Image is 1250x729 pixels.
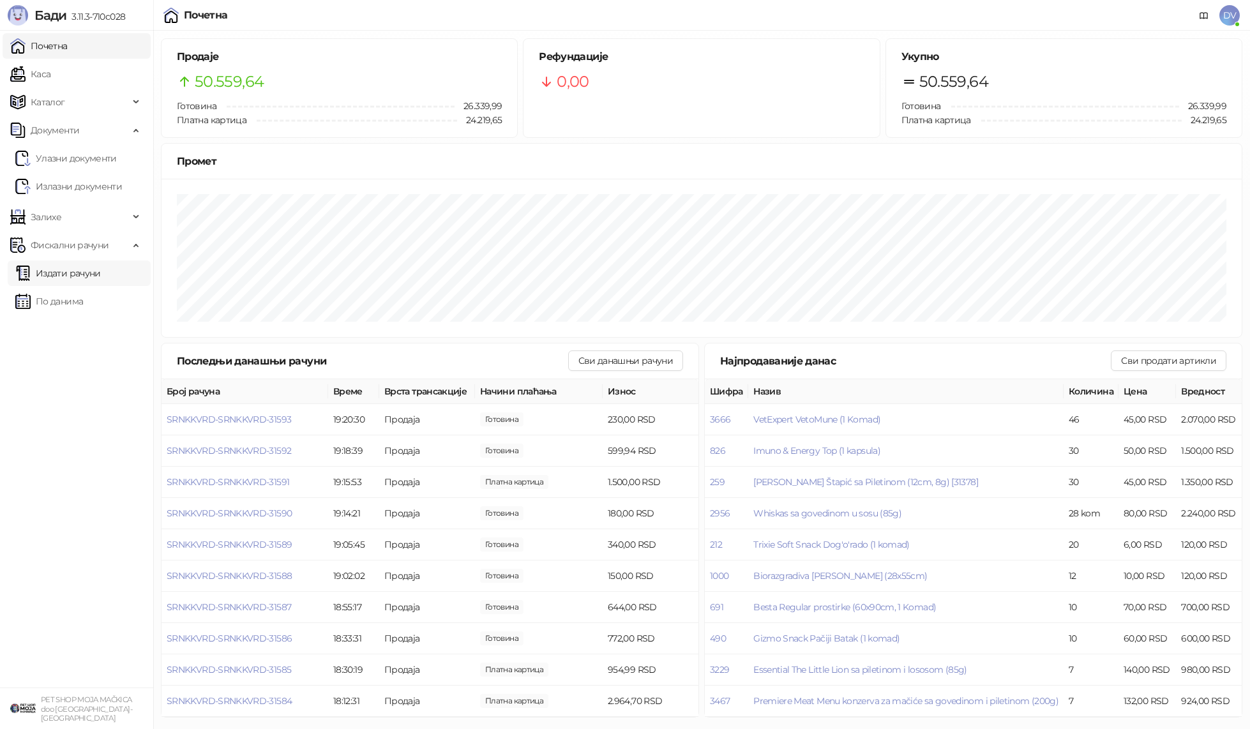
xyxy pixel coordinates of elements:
[10,33,68,59] a: Почетна
[177,49,502,64] h5: Продаје
[10,61,50,87] a: Каса
[1118,435,1176,467] td: 50,00 RSD
[710,507,730,519] button: 2956
[603,686,698,717] td: 2.964,70 RSD
[1118,467,1176,498] td: 45,00 RSD
[480,475,548,489] span: 1.500,00
[603,529,698,560] td: 340,00 RSD
[603,467,698,498] td: 1.500,00 RSD
[31,117,79,143] span: Документи
[748,379,1064,404] th: Назив
[901,49,1226,64] h5: Укупно
[1176,592,1242,623] td: 700,00 RSD
[1064,654,1118,686] td: 7
[1118,592,1176,623] td: 70,00 RSD
[1064,467,1118,498] td: 30
[1176,686,1242,717] td: 924,00 RSD
[379,404,475,435] td: Продаја
[1064,435,1118,467] td: 30
[1064,592,1118,623] td: 10
[15,289,83,314] a: По данима
[557,70,589,94] span: 0,00
[753,695,1058,707] button: Premiere Meat Menu konzerva za mačiće sa govedinom i piletinom (200g)
[603,379,698,404] th: Износ
[167,695,292,707] button: SRNKKVRD-SRNKKVRD-31584
[1064,379,1118,404] th: Количина
[1176,379,1242,404] th: Вредност
[167,664,291,675] button: SRNKKVRD-SRNKKVRD-31585
[177,153,1226,169] div: Промет
[167,539,292,550] button: SRNKKVRD-SRNKKVRD-31589
[379,686,475,717] td: Продаја
[753,476,978,488] button: [PERSON_NAME] Štapić sa Piletinom (12cm, 8g) [31378]
[167,633,292,644] span: SRNKKVRD-SRNKKVRD-31586
[753,414,880,425] span: VetExpert VetoMune (1 Komad)
[710,570,728,582] button: 1000
[31,232,109,258] span: Фискални рачуни
[379,592,475,623] td: Продаја
[1118,404,1176,435] td: 45,00 RSD
[603,560,698,592] td: 150,00 RSD
[720,353,1111,369] div: Најпродаваније данас
[603,498,698,529] td: 180,00 RSD
[15,260,101,286] a: Издати рачуни
[475,379,603,404] th: Начини плаћања
[480,537,523,552] span: 340,00
[328,623,379,654] td: 18:33:31
[379,498,475,529] td: Продаја
[710,414,730,425] button: 3666
[1176,498,1242,529] td: 2.240,00 RSD
[753,633,900,644] button: Gizmo Snack Pačiji Batak (1 komad)
[8,5,28,26] img: Logo
[480,412,523,426] span: 300,00
[480,600,523,614] span: 644,00
[167,570,292,582] button: SRNKKVRD-SRNKKVRD-31588
[10,696,36,721] img: 64x64-companyLogo-9f44b8df-f022-41eb-b7d6-300ad218de09.png
[1118,623,1176,654] td: 60,00 RSD
[328,379,379,404] th: Време
[167,507,292,519] button: SRNKKVRD-SRNKKVRD-31590
[710,633,726,644] button: 490
[184,10,228,20] div: Почетна
[901,114,971,126] span: Платна картица
[539,49,864,64] h5: Рефундације
[1118,654,1176,686] td: 140,00 RSD
[177,114,246,126] span: Платна картица
[710,664,729,675] button: 3229
[177,353,568,369] div: Последњи данашњи рачуни
[379,529,475,560] td: Продаја
[753,507,901,519] button: Whiskas sa govedinom u sosu (85g)
[753,445,880,456] button: Imuno & Energy Top (1 kapsula)
[1176,623,1242,654] td: 600,00 RSD
[1179,99,1226,113] span: 26.339,99
[34,8,66,23] span: Бади
[480,631,523,645] span: 2.000,00
[455,99,502,113] span: 26.339,99
[328,686,379,717] td: 18:12:31
[568,350,683,371] button: Сви данашњи рачуни
[603,623,698,654] td: 772,00 RSD
[1111,350,1226,371] button: Сви продати артикли
[753,601,936,613] button: Besta Regular prostirke (60x90cm, 1 Komad)
[167,476,289,488] span: SRNKKVRD-SRNKKVRD-31591
[1064,560,1118,592] td: 12
[603,592,698,623] td: 644,00 RSD
[379,379,475,404] th: Врста трансакције
[603,435,698,467] td: 599,94 RSD
[753,664,967,675] span: Essential The Little Lion sa piletinom i lososom (85g)
[1064,404,1118,435] td: 46
[41,695,132,723] small: PET SHOP MOJA MAČKICA doo [GEOGRAPHIC_DATA]-[GEOGRAPHIC_DATA]
[753,539,910,550] button: Trixie Soft Snack Dog'o'rado (1 komad)
[480,444,523,458] span: 2.000,00
[1194,5,1214,26] a: Документација
[328,592,379,623] td: 18:55:17
[1118,498,1176,529] td: 80,00 RSD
